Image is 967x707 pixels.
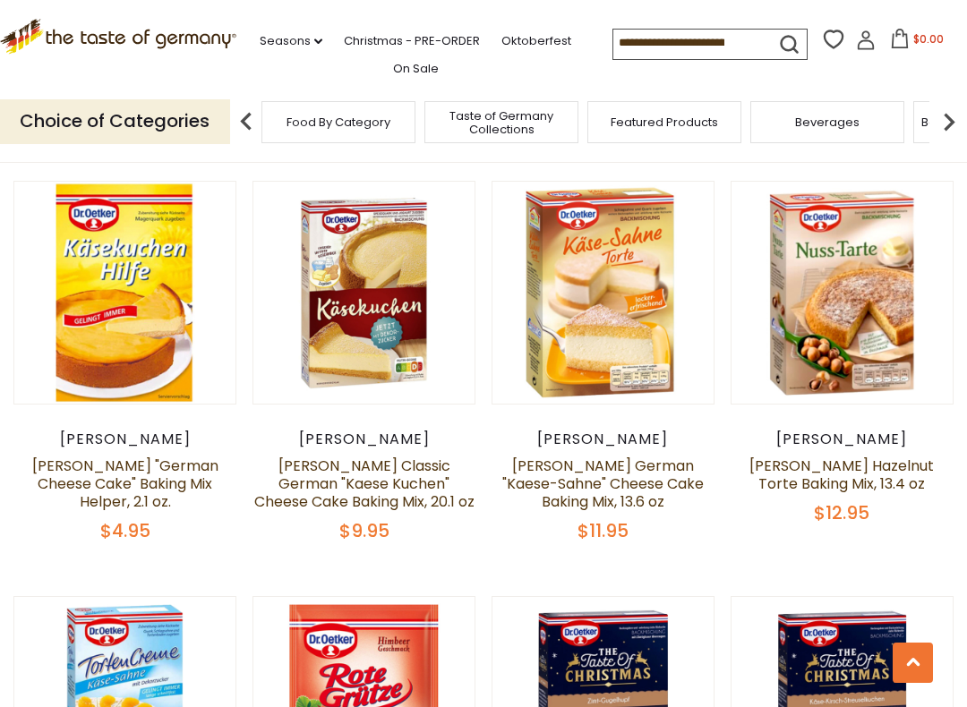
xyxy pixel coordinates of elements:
[492,182,714,403] img: Dr.
[931,104,967,140] img: next arrow
[254,456,475,512] a: [PERSON_NAME] Classic German "Kaese Kuchen" Cheese Cake Baking Mix, 20.1 oz
[611,115,718,129] a: Featured Products
[344,31,480,51] a: Christmas - PRE-ORDER
[14,182,235,403] img: Dr.
[339,518,389,543] span: $9.95
[100,518,150,543] span: $4.95
[814,500,869,525] span: $12.95
[430,109,573,136] a: Taste of Germany Collections
[501,31,571,51] a: Oktoberfest
[732,182,953,403] img: Dr.
[749,456,934,494] a: [PERSON_NAME] Hazelnut Torte Baking Mix, 13.4 oz
[913,31,944,47] span: $0.00
[879,29,955,55] button: $0.00
[795,115,860,129] a: Beverages
[731,430,954,448] div: [PERSON_NAME]
[502,456,704,512] a: [PERSON_NAME] German "Kaese-Sahne" Cheese Cake Baking Mix, 13.6 oz
[13,430,236,448] div: [PERSON_NAME]
[253,182,475,403] img: Dr.
[228,104,264,140] img: previous arrow
[287,115,390,129] a: Food By Category
[252,430,475,448] div: [PERSON_NAME]
[578,518,629,543] span: $11.95
[492,430,715,448] div: [PERSON_NAME]
[393,59,439,79] a: On Sale
[260,31,322,51] a: Seasons
[32,456,218,512] a: [PERSON_NAME] "German Cheese Cake" Baking Mix Helper, 2.1 oz.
